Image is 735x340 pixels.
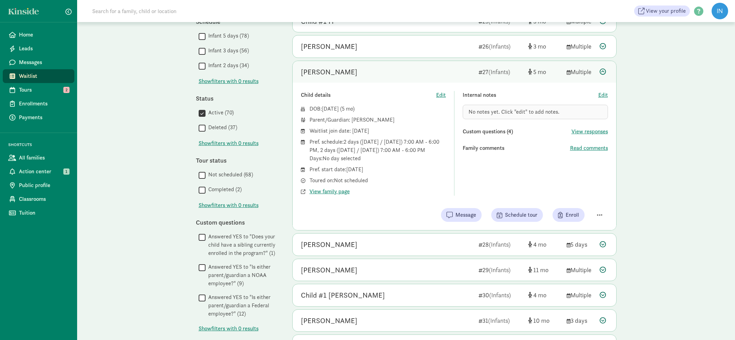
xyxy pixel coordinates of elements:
div: [object Object] [528,42,561,51]
label: Active (70) [206,109,234,117]
div: Multiple [567,67,594,76]
span: (Infants) [489,240,511,248]
div: TBD TBD [301,41,357,52]
span: (Infants) [489,68,510,76]
div: Toured on: Not scheduled [309,176,446,185]
span: 1 [63,168,70,175]
div: [object Object] [528,290,561,300]
span: Leads [19,44,69,53]
label: Answered YES to "Is either parent/guardian a Federal employee?" (12) [206,293,279,318]
a: Enrollments [3,97,74,111]
a: Classrooms [3,192,74,206]
a: Messages [3,55,74,69]
div: Freyja R [301,66,357,78]
button: Showfilters with 0 results [199,201,259,209]
span: 10 [533,317,549,324]
button: Showfilters with 0 results [199,139,259,147]
div: Custom questions (4) [463,127,571,136]
div: Henry Hopp [301,239,357,250]
a: Waitlist [3,69,74,83]
span: Message [455,211,476,219]
div: Margo Gjendem [301,265,357,276]
span: (Infants) [489,17,510,25]
div: [object Object] [528,316,561,325]
a: Tours 2 [3,83,74,97]
label: Answered YES to "Does your child have a sibling currently enrolled in the program?" (1) [206,233,279,257]
a: Action center 1 [3,165,74,178]
button: View family page [309,187,350,196]
span: View your profile [646,7,686,15]
span: Classrooms [19,195,69,203]
div: 29 [479,265,523,275]
div: 31 [479,316,523,325]
div: [object Object] [528,67,561,76]
div: Multiple [567,265,594,275]
button: Schedule tour [491,208,543,222]
label: Infant 3 days (56) [206,47,249,55]
a: Leads [3,42,74,55]
a: Home [3,28,74,42]
div: Child details [301,91,437,99]
span: Edit [436,91,446,99]
span: Show filters with 0 results [199,324,259,333]
span: Waitlist [19,72,69,80]
button: Read comments [570,144,608,152]
span: 3 [533,42,546,50]
div: 26 [479,42,523,51]
div: Child #1 Rosenberger [301,290,385,301]
div: Family comments [463,144,570,152]
span: Show filters with 0 results [199,201,259,209]
div: 5 days [567,240,594,249]
span: All families [19,154,69,162]
span: Messages [19,58,69,66]
span: Public profile [19,181,69,189]
span: Enrollments [19,100,69,108]
button: Edit [598,91,608,99]
span: Tuition [19,209,69,217]
a: All families [3,151,74,165]
span: 4 [533,291,546,299]
label: Infant 5 days (78) [206,32,249,40]
button: Showfilters with 0 results [199,77,259,85]
span: 2 [63,87,70,93]
label: Infant 2 days (34) [206,61,249,70]
span: Tours [19,86,69,94]
div: Pref. schedule: 2 days ([DATE] / [DATE]) 7:00 AM - 6:00 PM, 2 days ([DATE] / [DATE]) 7:00 AM - 6:... [309,138,446,163]
iframe: Chat Widget [701,307,735,340]
span: Schedule tour [505,211,537,219]
div: Parent/Guardian: [PERSON_NAME] [309,116,446,124]
div: Multiple [567,290,594,300]
span: Show filters with 0 results [199,139,259,147]
div: 3 days [567,316,594,325]
div: Waitlist join date: [DATE] [309,127,446,135]
span: 4 [533,240,546,248]
label: Answered YES to "Is either parent/guardian a NOAA employee?" (9) [206,263,279,288]
label: Not scheduled (68) [206,171,253,179]
div: 27 [479,67,523,76]
div: Multiple [567,42,594,51]
div: Status [196,94,279,103]
span: (Infants) [488,317,510,324]
div: 30 [479,290,523,300]
a: View your profile [634,6,690,17]
label: Completed (2) [206,185,242,194]
span: 5 [533,68,546,76]
span: Enroll [566,211,579,219]
a: Tuition [3,206,74,220]
a: Payments [3,111,74,124]
span: 5 [342,105,353,112]
div: [object Object] [528,240,561,249]
div: 28 [479,240,523,249]
button: Message [441,208,482,222]
span: Show filters with 0 results [199,77,259,85]
span: (Infants) [489,291,511,299]
div: Tour status [196,156,279,165]
button: View responses [571,127,608,136]
div: [object Object] [528,265,561,275]
span: 11 [533,266,548,274]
